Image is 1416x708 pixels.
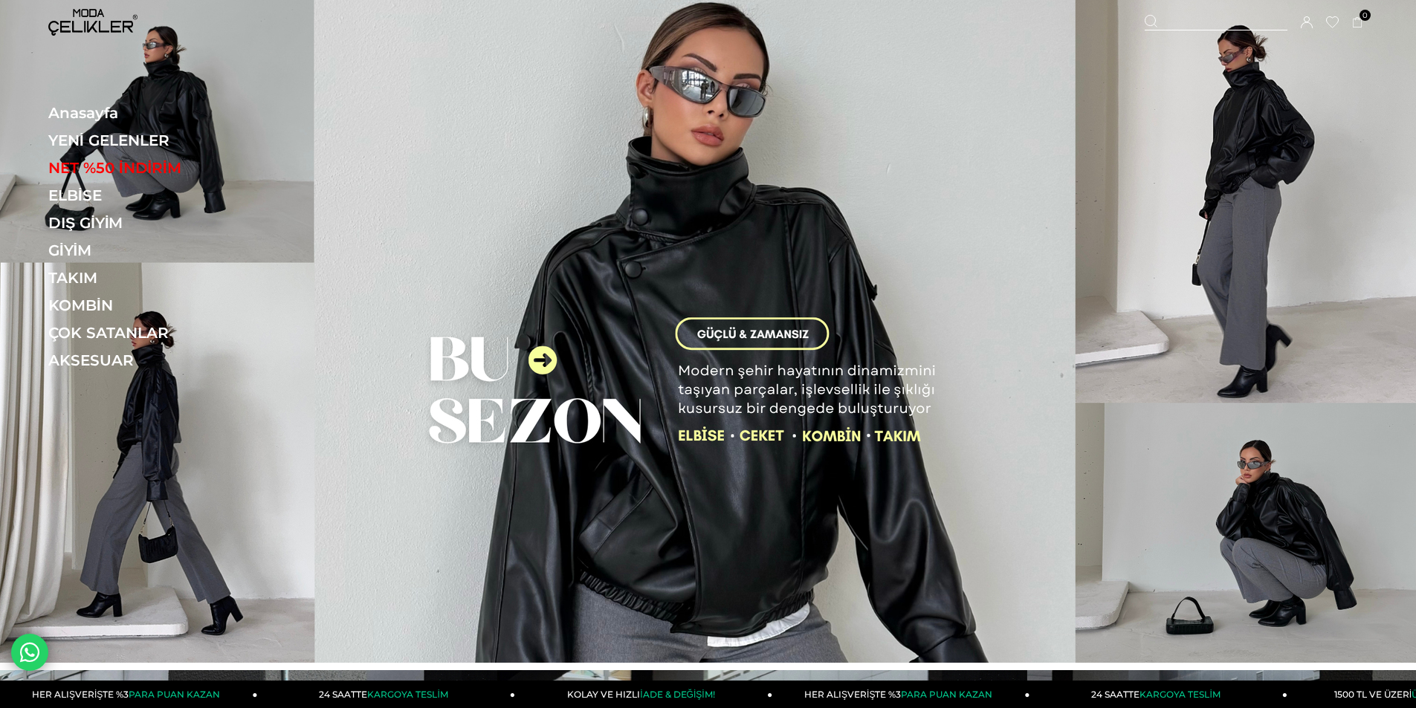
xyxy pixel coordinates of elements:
[772,681,1029,708] a: HER ALIŞVERİŞTE %3PARA PUAN KAZAN
[367,689,447,700] span: KARGOYA TESLİM
[48,186,253,204] a: ELBİSE
[48,214,253,232] a: DIŞ GİYİM
[515,681,772,708] a: KOLAY VE HIZLIİADE & DEĞİŞİM!
[48,241,253,259] a: GİYİM
[1139,689,1220,700] span: KARGOYA TESLİM
[1030,681,1287,708] a: 24 SAATTEKARGOYA TESLİM
[1352,17,1363,28] a: 0
[48,296,253,314] a: KOMBİN
[48,324,253,342] a: ÇOK SATANLAR
[48,351,253,369] a: AKSESUAR
[129,689,220,700] span: PARA PUAN KAZAN
[901,689,992,700] span: PARA PUAN KAZAN
[1360,10,1371,21] span: 0
[48,131,253,149] a: YENİ GELENLER
[48,104,253,122] a: Anasayfa
[258,681,515,708] a: 24 SAATTEKARGOYA TESLİM
[640,689,714,700] span: İADE & DEĞİŞİM!
[48,269,253,287] a: TAKIM
[48,9,138,36] img: logo
[48,159,253,177] a: NET %50 İNDİRİM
